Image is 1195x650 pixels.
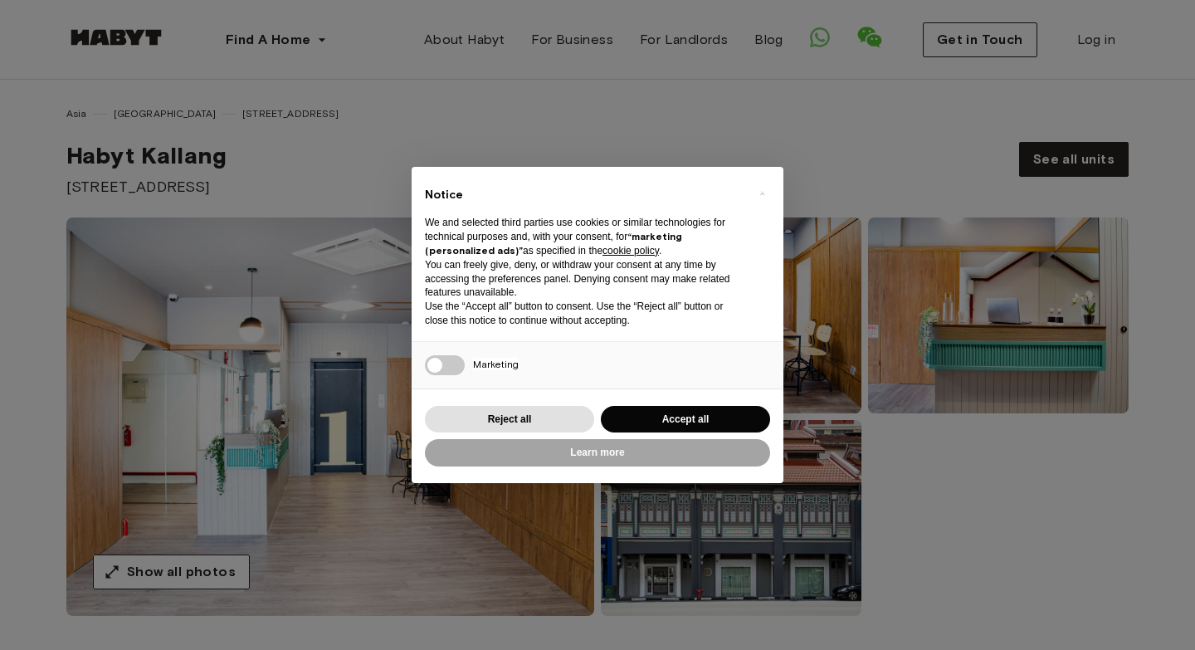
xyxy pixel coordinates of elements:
[425,300,744,328] p: Use the “Accept all” button to consent. Use the “Reject all” button or close this notice to conti...
[425,258,744,300] p: You can freely give, deny, or withdraw your consent at any time by accessing the preferences pane...
[425,439,770,467] button: Learn more
[425,406,594,433] button: Reject all
[602,245,659,257] a: cookie policy
[749,180,775,207] button: Close this notice
[601,406,770,433] button: Accept all
[473,358,519,370] span: Marketing
[425,187,744,203] h2: Notice
[425,230,682,257] strong: “marketing (personalized ads)”
[759,183,765,203] span: ×
[425,216,744,257] p: We and selected third parties use cookies or similar technologies for technical purposes and, wit...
